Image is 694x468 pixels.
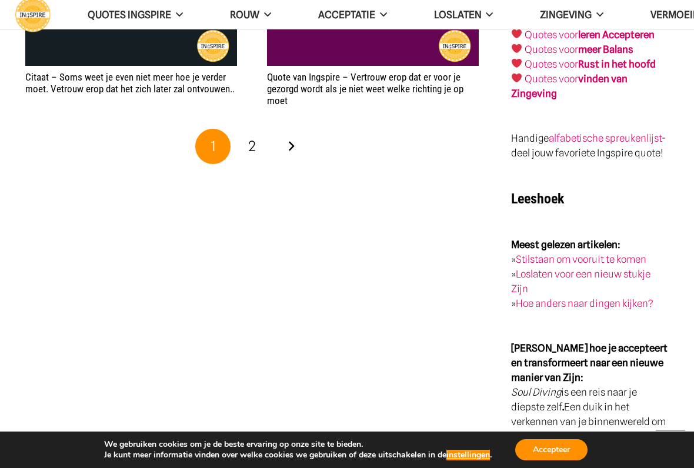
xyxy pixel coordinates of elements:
span: Zingeving [540,9,592,21]
a: Quotes voorRust in het hoofd [525,58,656,70]
strong: [PERSON_NAME] hoe je accepteert en transformeert naar een nieuwe manier van Zijn: [511,342,668,383]
span: ROUW [230,9,259,21]
a: Quotes voormeer Balans [525,44,633,55]
a: alfabetische spreukenlijst [549,132,662,144]
button: instellingen [446,450,490,460]
p: » » » [511,238,669,311]
img: ❤ [512,73,522,83]
strong: Rust in het hoofd [578,58,656,70]
p: We gebruiken cookies om je de beste ervaring op onze site te bieden. [104,439,492,450]
a: Terug naar top [656,430,685,459]
strong: . [562,401,564,413]
img: ❤ [512,44,522,54]
span: Acceptatie [318,9,375,21]
strong: Leeshoek [511,190,564,207]
span: Pagina 1 [195,129,231,164]
span: 2 [248,138,256,155]
a: Citaat – Soms weet je even niet meer hoe je verder moet. Vetrouw erop dat het zich later zal ontv... [25,71,235,95]
a: Loslaten voor een nieuw stukje Zijn [511,268,650,295]
p: Handige - deel jouw favoriete Ingspire quote! [511,131,669,161]
img: ❤ [512,29,522,39]
a: Hoe anders naar dingen kijken? [516,297,653,309]
a: Quotes voor [525,29,578,41]
strong: Meest gelezen artikelen: [511,239,620,250]
em: Soul Diving [511,386,561,398]
a: Quotes voorvinden van Zingeving [511,73,627,99]
a: Stilstaan om vooruit te komen [516,253,646,265]
strong: vinden van Zingeving [511,73,627,99]
button: Accepteer [515,439,588,460]
a: leren Accepteren [578,29,655,41]
a: Pagina 2 [235,129,270,164]
strong: meer Balans [578,44,633,55]
span: QUOTES INGSPIRE [88,9,171,21]
a: Quote van Ingspire – Vertrouw erop dat er voor je gezorgd wordt als je niet weet welke richting j... [267,71,463,107]
p: Je kunt meer informatie vinden over welke cookies we gebruiken of deze uitschakelen in de . [104,450,492,460]
img: ❤ [512,58,522,68]
span: 1 [211,138,216,155]
span: Loslaten [434,9,482,21]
